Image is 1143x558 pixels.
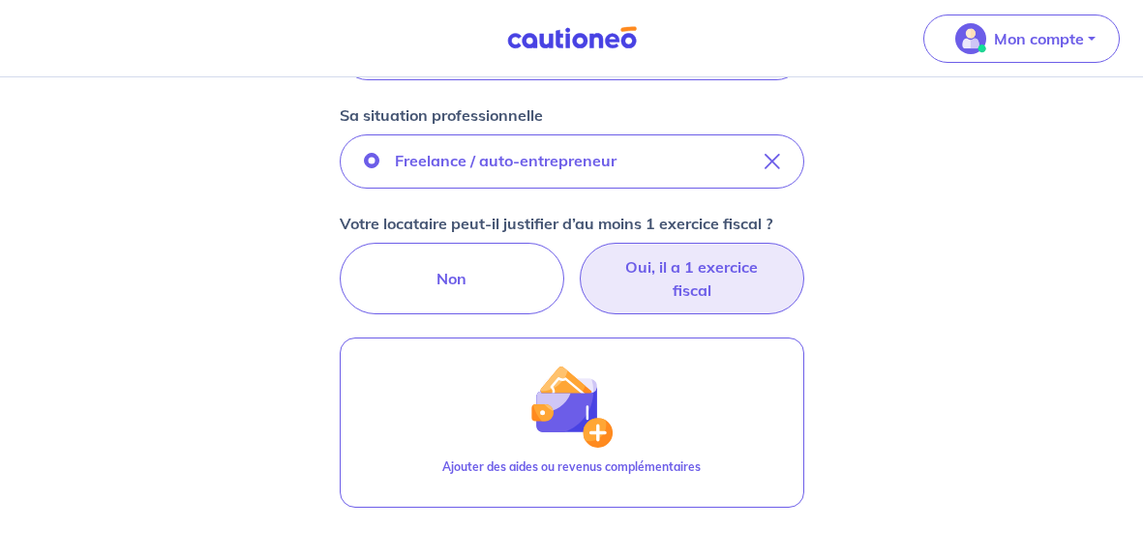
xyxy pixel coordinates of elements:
img: Cautioneo [499,26,645,50]
p: Mon compte [994,27,1084,50]
button: Freelance / auto-entrepreneur [340,134,804,189]
img: illu_wallet.svg [529,365,613,448]
p: Sa situation professionnelle [340,103,543,127]
p: Votre locataire peut-il justifier d’au moins 1 exercice fiscal ? [340,212,772,235]
label: Non [340,243,564,314]
button: illu_account_valid_menu.svgMon compte [923,15,1120,63]
button: illu_wallet.svgAjouter des aides ou revenus complémentaires [340,338,804,508]
p: Freelance / auto-entrepreneur [395,149,617,172]
p: Ajouter des aides ou revenus complémentaires [442,458,701,476]
label: Oui, il a 1 exercice fiscal [580,243,804,314]
img: illu_account_valid_menu.svg [955,23,986,54]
